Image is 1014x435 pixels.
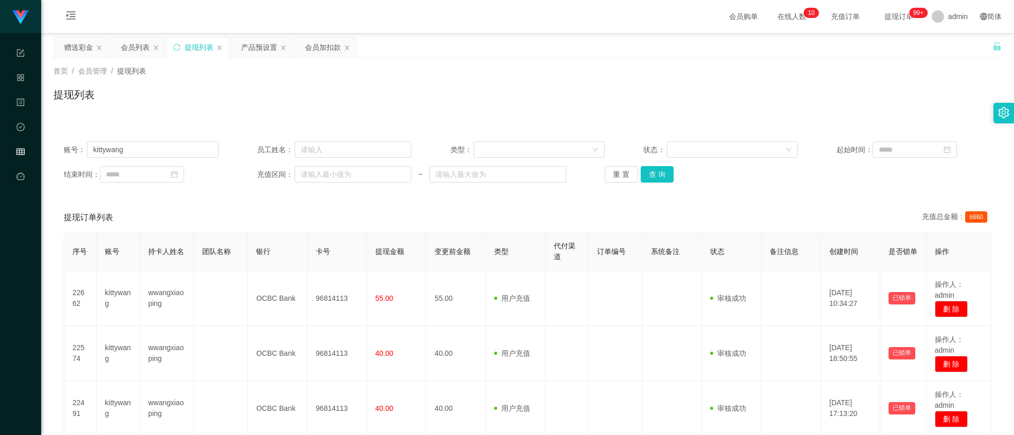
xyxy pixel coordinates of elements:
[889,247,917,256] span: 是否锁单
[811,8,815,18] p: 0
[117,67,146,75] span: 提现列表
[935,301,968,317] button: 删 除
[12,10,29,25] img: logo.9652507e.png
[241,38,277,57] div: 产品预设置
[64,271,97,326] td: 22662
[426,326,486,381] td: 40.00
[307,271,367,326] td: 96814113
[16,69,25,89] i: 图标: appstore-o
[494,247,509,256] span: 类型
[16,118,25,139] i: 图标: check-circle-o
[53,1,88,33] i: 图标: menu-unfold
[105,247,119,256] span: 账号
[78,67,107,75] span: 会员管理
[53,87,95,102] h1: 提现列表
[770,247,799,256] span: 备注信息
[944,146,951,153] i: 图标: calendar
[450,144,474,155] span: 类型：
[641,166,674,183] button: 查 询
[87,141,218,158] input: 请输入
[808,8,811,18] p: 1
[73,247,87,256] span: 序号
[307,326,367,381] td: 96814113
[821,271,881,326] td: [DATE] 10:34:27
[965,211,987,223] span: 6660
[375,294,393,302] span: 55.00
[889,402,915,414] button: 已锁单
[171,171,178,178] i: 图标: calendar
[494,349,530,357] span: 用户充值
[16,49,25,141] span: 系统配置
[980,13,987,20] i: 图标: global
[597,247,626,256] span: 订单编号
[426,271,486,326] td: 55.00
[53,67,68,75] span: 首页
[826,13,865,20] span: 充值订单
[280,45,286,51] i: 图标: close
[64,38,93,57] div: 赠送彩金
[494,404,530,412] span: 用户充值
[64,169,100,180] span: 结束时间：
[710,294,746,302] span: 审核成功
[710,404,746,412] span: 审核成功
[651,247,680,256] span: 系统备注
[16,123,25,215] span: 数据中心
[295,166,411,183] input: 请输入最小值为
[16,74,25,166] span: 产品管理
[140,326,194,381] td: wwangxiaoping
[889,347,915,359] button: 已锁单
[889,292,915,304] button: 已锁单
[935,335,964,354] span: 操作人：admin
[140,271,194,326] td: wwangxiaoping
[257,144,295,155] span: 员工姓名：
[202,247,231,256] span: 团队名称
[922,211,991,224] div: 充值总金额：
[786,147,792,154] i: 图标: down
[375,349,393,357] span: 40.00
[643,144,667,155] span: 状态：
[64,326,97,381] td: 22574
[375,404,393,412] span: 40.00
[97,271,140,326] td: kittywang
[710,247,725,256] span: 状态
[935,247,949,256] span: 操作
[879,13,918,20] span: 提现订单
[804,8,819,18] sup: 10
[148,247,184,256] span: 持卡人姓名
[837,144,873,155] span: 起始时间：
[16,94,25,114] i: 图标: profile
[710,349,746,357] span: 审核成功
[935,356,968,372] button: 删 除
[16,148,25,240] span: 会员管理
[344,45,350,51] i: 图标: close
[829,247,858,256] span: 创建时间
[429,166,566,183] input: 请输入最大值为
[72,67,74,75] span: /
[935,280,964,299] span: 操作人：admin
[992,42,1002,51] i: 图标: unlock
[375,247,404,256] span: 提现金额
[256,247,270,256] span: 银行
[935,390,964,409] span: 操作人：admin
[821,326,881,381] td: [DATE] 18:50:55
[153,45,159,51] i: 图标: close
[494,294,530,302] span: 用户充值
[592,147,599,154] i: 图标: down
[64,144,87,155] span: 账号：
[16,167,25,270] a: 图标: dashboard平台首页
[173,44,180,51] i: 图标: sync
[257,169,295,180] span: 充值区间：
[434,247,470,256] span: 变更前金额
[16,143,25,164] i: 图标: table
[111,67,113,75] span: /
[121,38,150,57] div: 会员列表
[248,326,307,381] td: OCBC Bank
[185,38,213,57] div: 提现列表
[411,169,429,180] span: ~
[935,411,968,427] button: 删 除
[998,107,1009,118] i: 图标: setting
[605,166,638,183] button: 重 置
[772,13,811,20] span: 在线人数
[16,99,25,190] span: 内容中心
[909,8,928,18] sup: 1175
